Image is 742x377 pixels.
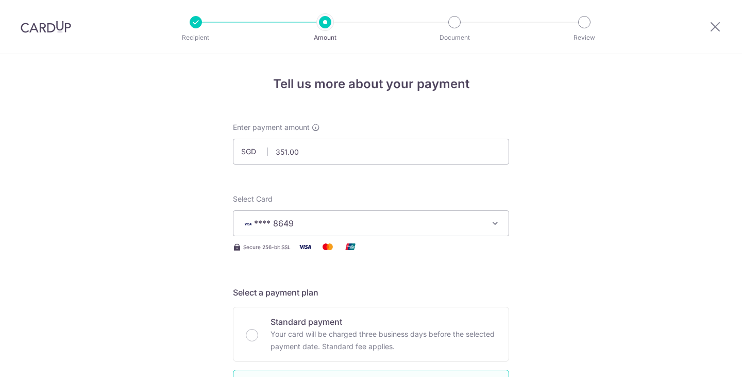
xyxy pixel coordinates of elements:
span: SGD [241,146,268,157]
span: translation missing: en.payables.payment_networks.credit_card.summary.labels.select_card [233,194,273,203]
img: CardUp [21,21,71,33]
p: Recipient [158,32,234,43]
p: Review [546,32,622,43]
span: Enter payment amount [233,122,310,133]
input: 0.00 [233,139,509,165]
p: Your card will be charged three business days before the selected payment date. Standard fee appl... [271,328,496,353]
p: Standard payment [271,316,496,328]
span: Secure 256-bit SSL [243,243,291,251]
h5: Select a payment plan [233,286,509,299]
img: Mastercard [317,240,338,253]
img: Visa [295,240,315,253]
img: Union Pay [340,240,361,253]
img: VISA [242,220,254,227]
h4: Tell us more about your payment [233,75,509,93]
iframe: Opens a widget where you can find more information [676,346,732,372]
p: Document [416,32,493,43]
p: Amount [287,32,363,43]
